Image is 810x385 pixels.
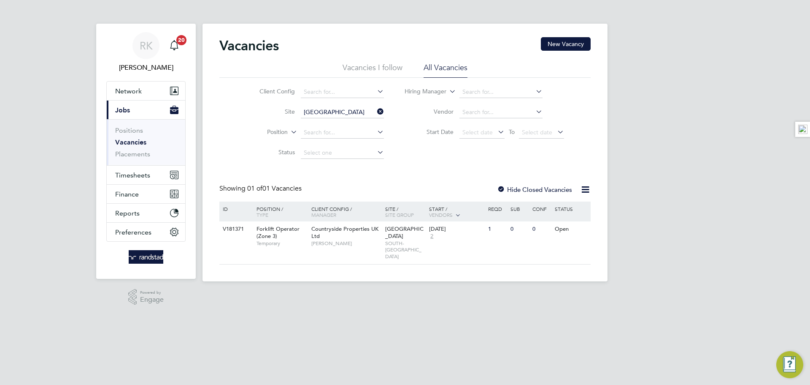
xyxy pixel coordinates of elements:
[429,211,453,218] span: Vendors
[385,211,414,218] span: Site Group
[115,209,140,217] span: Reports
[140,296,164,303] span: Engage
[398,87,446,96] label: Hiring Manager
[256,211,268,218] span: Type
[96,24,196,279] nav: Main navigation
[530,221,552,237] div: 0
[462,128,493,136] span: Select date
[301,86,384,98] input: Search for...
[385,225,424,240] span: [GEOGRAPHIC_DATA]
[107,204,185,222] button: Reports
[508,221,530,237] div: 0
[129,250,164,264] img: randstad-logo-retina.png
[301,106,384,118] input: Search for...
[256,240,307,247] span: Temporary
[459,86,543,98] input: Search for...
[553,221,589,237] div: Open
[219,184,303,193] div: Showing
[107,166,185,184] button: Timesheets
[176,35,186,45] span: 20
[247,184,302,193] span: 01 Vacancies
[429,233,435,240] span: 2
[221,202,250,216] div: ID
[219,37,279,54] h2: Vacancies
[424,63,467,78] li: All Vacancies
[427,202,486,223] div: Start /
[107,185,185,203] button: Finance
[405,128,454,136] label: Start Date
[166,32,183,59] a: 20
[508,202,530,216] div: Sub
[107,223,185,241] button: Preferences
[343,63,402,78] li: Vacancies I follow
[486,221,508,237] div: 1
[128,289,164,305] a: Powered byEngage
[459,106,543,118] input: Search for...
[311,211,336,218] span: Manager
[239,128,288,137] label: Position
[140,40,153,51] span: RK
[221,221,250,237] div: V181371
[107,119,185,165] div: Jobs
[301,127,384,139] input: Search for...
[115,126,143,134] a: Positions
[107,101,185,119] button: Jobs
[530,202,552,216] div: Conf
[115,190,139,198] span: Finance
[246,108,295,115] label: Site
[250,202,309,222] div: Position /
[246,87,295,95] label: Client Config
[497,186,572,194] label: Hide Closed Vacancies
[247,184,262,193] span: 01 of
[486,202,508,216] div: Reqd
[383,202,427,222] div: Site /
[256,225,300,240] span: Forklift Operator (Zone 3)
[405,108,454,115] label: Vendor
[115,171,150,179] span: Timesheets
[553,202,589,216] div: Status
[541,37,591,51] button: New Vacancy
[106,63,186,73] span: Russell Kerley
[115,150,150,158] a: Placements
[776,351,803,378] button: Engage Resource Center
[115,228,151,236] span: Preferences
[115,138,146,146] a: Vacancies
[301,147,384,159] input: Select one
[115,87,142,95] span: Network
[385,240,425,260] span: SOUTH-[GEOGRAPHIC_DATA]
[506,126,517,137] span: To
[140,289,164,296] span: Powered by
[522,128,552,136] span: Select date
[311,225,378,240] span: Countryside Properties UK Ltd
[311,240,381,247] span: [PERSON_NAME]
[107,82,185,100] button: Network
[106,32,186,73] a: RK[PERSON_NAME]
[309,202,383,222] div: Client Config /
[106,250,186,264] a: Go to home page
[246,148,295,156] label: Status
[115,106,130,114] span: Jobs
[429,226,484,233] div: [DATE]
